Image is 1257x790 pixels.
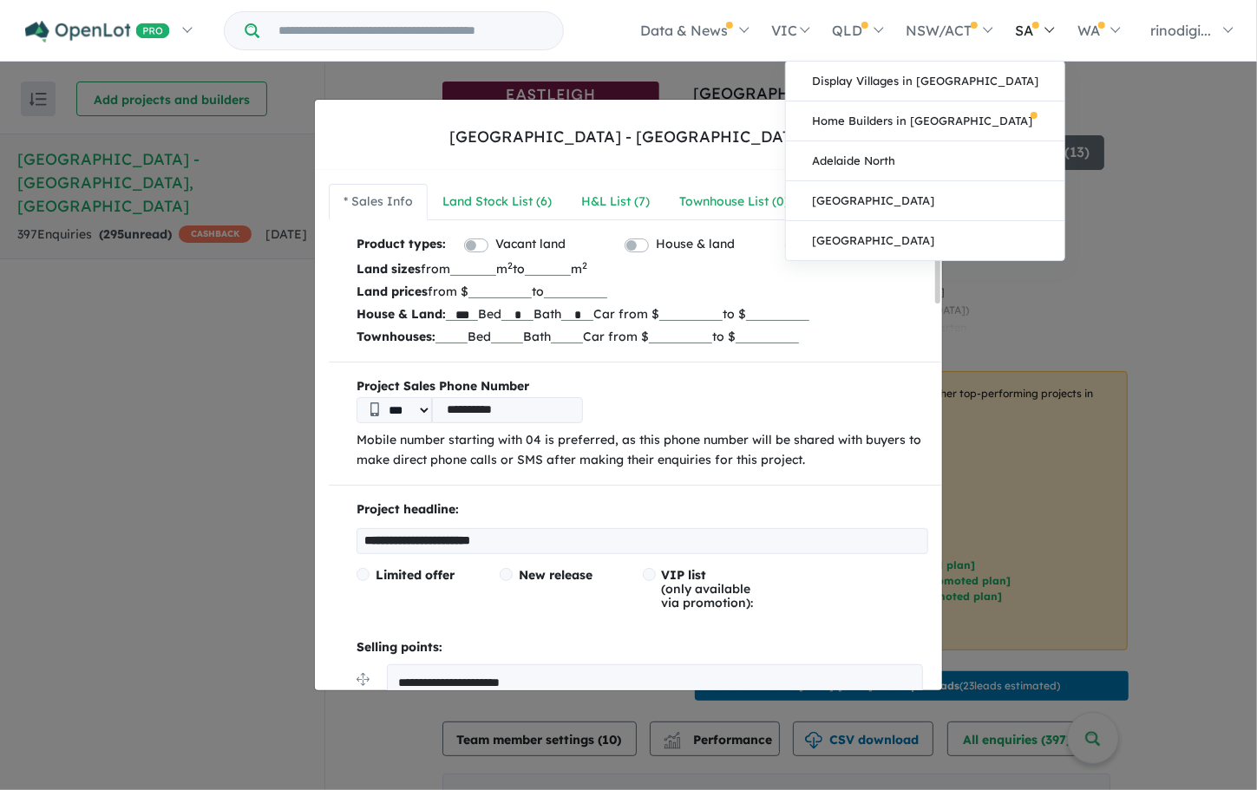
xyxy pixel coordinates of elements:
a: [GEOGRAPHIC_DATA] [786,221,1064,260]
div: [GEOGRAPHIC_DATA] - [GEOGRAPHIC_DATA] [449,126,808,148]
span: (only available via promotion): [662,567,754,610]
p: Project headline: [357,499,928,520]
b: Land prices [357,284,428,299]
a: Adelaide North [786,141,1064,181]
p: from m to m [357,258,928,280]
b: House & Land: [357,306,446,322]
sup: 2 [507,259,513,271]
label: Vacant land [495,234,566,255]
p: Bed Bath Car from $ to $ [357,325,928,348]
b: Project Sales Phone Number [357,376,928,397]
span: rinodigi... [1150,22,1211,39]
div: H&L List ( 7 ) [581,192,650,212]
div: Land Stock List ( 6 ) [442,192,552,212]
span: Limited offer [376,567,455,583]
img: Phone icon [370,402,379,416]
label: House & land [656,234,735,255]
p: Mobile number starting with 04 is preferred, as this phone number will be shared with buyers to m... [357,430,928,472]
b: Product types: [357,234,446,258]
a: [GEOGRAPHIC_DATA] [786,181,1064,221]
span: VIP list [662,567,707,583]
p: from $ to [357,280,928,303]
sup: 2 [582,259,587,271]
b: Land sizes [357,261,421,277]
b: Townhouses: [357,329,435,344]
p: Bed Bath Car from $ to $ [357,303,928,325]
img: Openlot PRO Logo White [25,21,170,42]
a: Home Builders in [GEOGRAPHIC_DATA] [786,101,1064,141]
img: drag.svg [357,673,370,686]
span: New release [519,567,592,583]
div: * Sales Info [344,192,413,212]
a: Display Villages in [GEOGRAPHIC_DATA] [786,62,1064,101]
input: Try estate name, suburb, builder or developer [263,12,560,49]
p: Selling points: [357,637,928,658]
div: Townhouse List ( 0 ) [679,192,789,212]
